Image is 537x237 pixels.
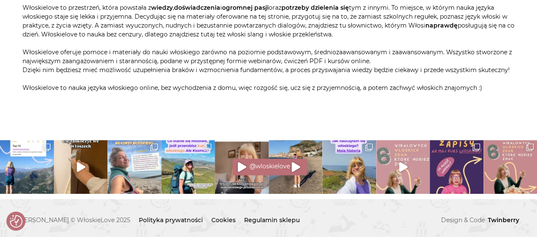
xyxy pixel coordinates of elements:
[54,140,108,193] img: 1) W wielu barach i innych lokalach z jedzeniem za ladą najpierw płacimy przy kasie za to, co chc...
[54,140,108,193] a: Play
[139,216,203,224] a: Polityka prywatności
[161,140,215,193] a: Clone
[150,143,158,151] svg: Clone
[77,162,85,172] svg: Play
[365,143,373,151] svg: Clone
[292,162,300,172] svg: Play
[322,140,376,193] a: Clone
[10,215,22,228] img: Revisit consent button
[430,140,484,193] img: 🥳 To już niedługo!! Z kursem włoskiego Ale Kosmos możesz: 🤷‍♀️ zacząć naukę włoskiego od zera 💁‍♂...
[238,162,246,172] svg: Play
[269,140,323,193] img: 👌 Skomentuj KURS żeby dostać ofertę moich kursów wideo, zapisy trwają! 🛑 Włoski to nie jest bułka...
[107,140,161,193] img: Jeszce tylko dzisiaj, sobota, piątek i poniedziałek żeby dołączyć do Ale Kosmos, który bierze Was...
[281,4,349,11] b: potrzeby dzielenia się
[107,140,161,193] a: Clone
[43,143,51,151] svg: Clone
[485,216,519,224] a: Twinberry
[399,162,408,172] svg: Play
[244,216,300,224] a: Regulamin sklepu
[211,216,236,224] a: Cookies
[174,4,220,11] b: doświadczenia
[204,143,211,151] svg: Clone
[269,140,323,193] a: Play
[526,143,534,151] svg: Clone
[161,140,215,193] img: Osoby, które się już uczycie: Co stało się dla Was możliwe dzięki włoskiemu? ⬇️ Napiszcie! To tyl...
[18,216,130,225] span: [PERSON_NAME] © WłoskieLove 2025
[222,4,269,11] b: ogromnej pasji
[10,215,22,228] button: Preferencje co do zgód
[425,22,458,29] b: naprawdę
[233,159,307,175] a: Instagram @wloskielove
[376,140,430,193] a: Play
[151,4,173,11] b: wiedzy
[322,140,376,193] img: To nie była prosta droga, co roku zmieniał się nauczyciel, nie miałam konwersacji i nie było taki...
[376,140,430,193] img: @wloskielove @wloskielove @wloskielove Ad.1 nie zacheca do kupna tylko pani zapomniala cytryn@😉
[250,162,290,170] span: @wloskielove
[430,140,484,193] a: Clone
[215,140,269,193] img: Reżyserowane, ale szczerze 🥹 Uczucie kiedy po wielu miesiącach pracy zamykasz oczy, rzucasz efekt...
[472,143,480,151] svg: Clone
[400,216,519,225] p: Design & Code
[215,140,269,193] a: Play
